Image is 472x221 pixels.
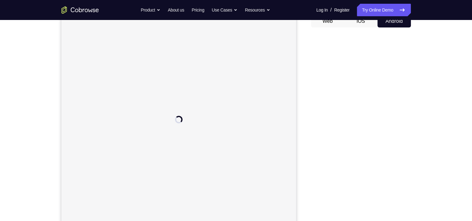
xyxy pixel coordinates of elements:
[330,6,332,14] span: /
[192,4,204,16] a: Pricing
[344,15,377,27] button: iOS
[377,15,411,27] button: Android
[311,15,344,27] button: Web
[212,4,237,16] button: Use Cases
[316,4,328,16] a: Log In
[245,4,270,16] button: Resources
[334,4,349,16] a: Register
[168,4,184,16] a: About us
[141,4,160,16] button: Product
[357,4,411,16] a: Try Online Demo
[61,6,99,14] a: Go to the home page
